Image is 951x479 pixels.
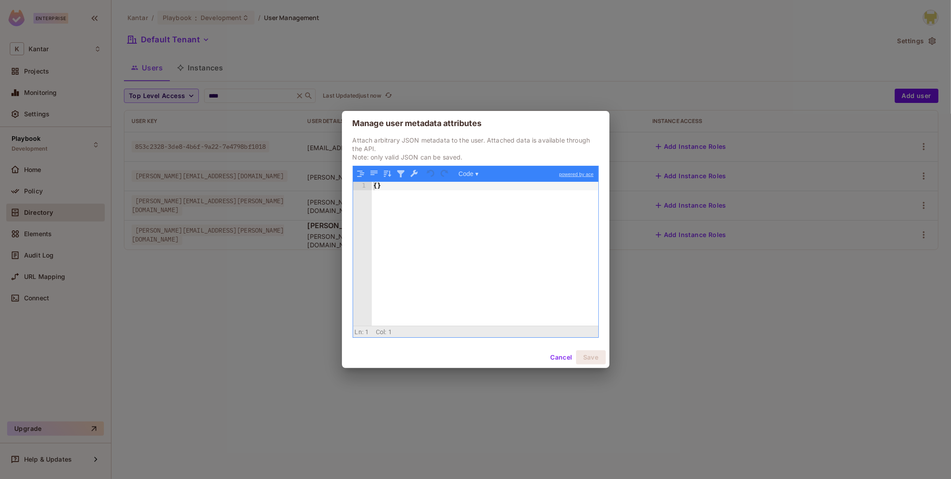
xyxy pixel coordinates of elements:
button: Undo last action (Ctrl+Z) [425,168,437,180]
p: Attach arbitrary JSON metadata to the user. Attached data is available through the API. Note: onl... [353,136,599,161]
a: powered by ace [555,166,598,182]
span: Col: [376,328,387,336]
button: Repair JSON: fix quotes and escape characters, remove comments and JSONP notation, turn JavaScrip... [408,168,420,180]
span: 1 [388,328,392,336]
button: Filter, sort, or transform contents [395,168,407,180]
button: Compact JSON data, remove all whitespaces (Ctrl+Shift+I) [368,168,380,180]
button: Redo (Ctrl+Shift+Z) [439,168,450,180]
div: 1 [353,182,372,190]
span: 1 [365,328,369,336]
button: Sort contents [382,168,393,180]
h2: Manage user metadata attributes [342,111,609,136]
button: Format JSON data, with proper indentation and line feeds (Ctrl+I) [355,168,366,180]
button: Cancel [547,350,576,364]
button: Save [576,350,606,364]
span: Ln: [355,328,363,336]
button: Code ▾ [456,168,482,180]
